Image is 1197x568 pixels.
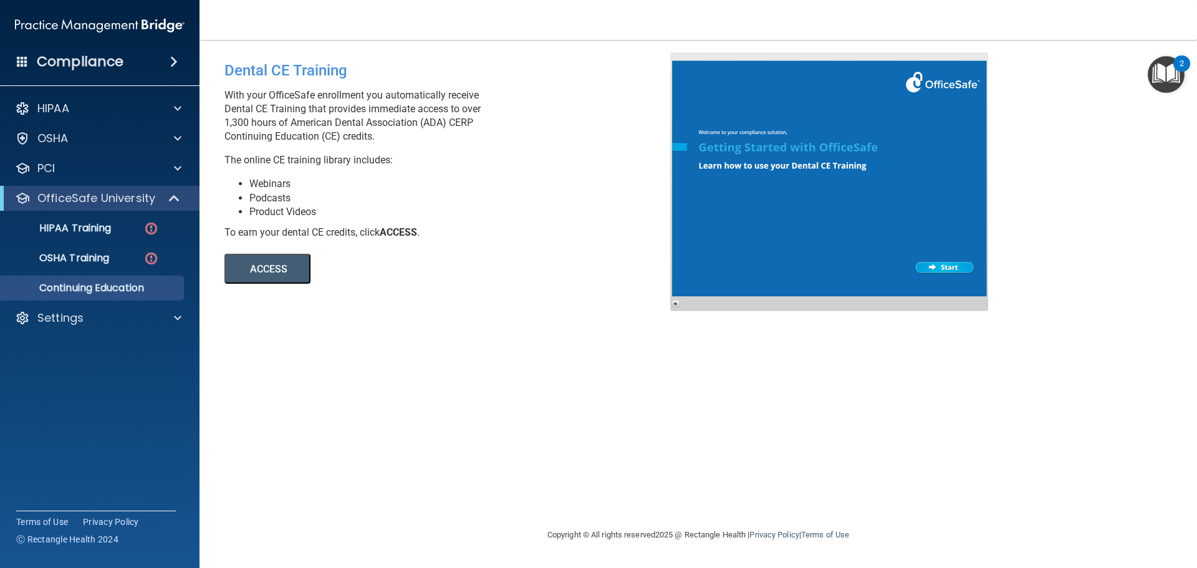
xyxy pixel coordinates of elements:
li: Podcasts [249,191,680,205]
a: Terms of Use [801,530,849,539]
p: OSHA Training [8,252,109,264]
img: PMB logo [15,13,185,38]
p: Settings [37,310,84,325]
img: danger-circle.6113f641.png [143,221,159,236]
button: Open Resource Center, 2 new notifications [1148,56,1185,93]
div: Copyright © All rights reserved 2025 @ Rectangle Health | | [471,515,926,555]
b: ACCESS [380,226,417,238]
li: Webinars [249,177,680,191]
p: OSHA [37,131,69,146]
p: With your OfficeSafe enrollment you automatically receive Dental CE Training that provides immedi... [224,89,680,143]
li: Product Videos [249,205,680,219]
button: ACCESS [224,254,310,284]
a: Settings [15,310,181,325]
a: OfficeSafe University [15,191,181,206]
img: danger-circle.6113f641.png [143,251,159,266]
a: Terms of Use [16,516,68,528]
p: PCI [37,161,55,176]
a: PCI [15,161,181,176]
h4: Compliance [37,53,123,70]
a: ACCESS [224,265,565,274]
a: HIPAA [15,101,181,116]
div: To earn your dental CE credits, click . [224,226,680,239]
p: OfficeSafe University [37,191,155,206]
span: Ⓒ Rectangle Health 2024 [16,533,118,546]
a: Privacy Policy [83,516,139,528]
p: HIPAA [37,101,69,116]
a: Privacy Policy [749,530,799,539]
p: The online CE training library includes: [224,153,680,167]
div: Dental CE Training [224,52,680,89]
div: 2 [1180,64,1184,80]
a: OSHA [15,131,181,146]
p: Continuing Education [8,282,178,294]
p: HIPAA Training [8,222,111,234]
